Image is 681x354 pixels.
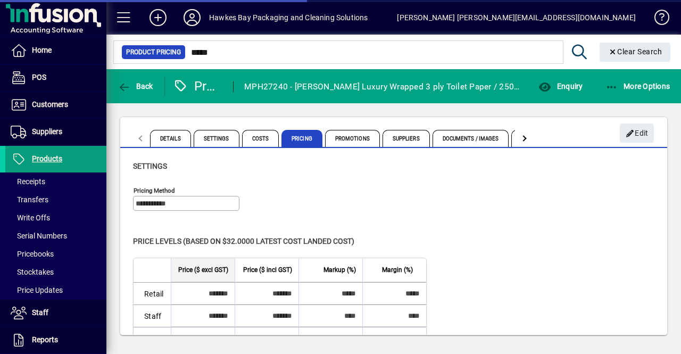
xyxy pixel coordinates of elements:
div: [PERSON_NAME] [PERSON_NAME][EMAIL_ADDRESS][DOMAIN_NAME] [397,9,636,26]
div: Product [173,78,223,95]
button: Edit [620,124,654,143]
span: Settings [133,162,167,170]
span: Transfers [11,195,48,204]
span: Documents / Images [433,130,509,147]
span: Back [118,82,153,90]
span: Price levels (based on $32.0000 Latest cost landed cost) [133,237,354,245]
span: Level [144,264,159,276]
span: Stocktakes [11,268,54,276]
app-page-header-button: Back [106,77,165,96]
a: Serial Numbers [5,227,106,245]
a: Home [5,37,106,64]
span: Pricing [281,130,322,147]
a: Customers [5,92,106,118]
a: Transfers [5,191,106,209]
span: Product Pricing [126,47,181,57]
span: Custom Fields [511,130,571,147]
span: Enquiry [538,82,583,90]
span: Details [150,130,191,147]
button: Clear [600,43,671,62]
a: Receipts [5,172,106,191]
a: Staff [5,300,106,326]
span: Suppliers [383,130,430,147]
a: POS [5,64,106,91]
span: Pricebooks [11,250,54,258]
span: Clear Search [608,47,662,56]
a: Price Updates [5,281,106,299]
mat-label: Pricing method [134,187,175,194]
button: Profile [175,8,209,27]
button: Add [141,8,175,27]
span: More Options [605,82,670,90]
span: Write Offs [11,213,50,222]
span: Markup (%) [323,264,356,276]
span: Price Updates [11,286,63,294]
span: Price ($ excl GST) [178,264,228,276]
span: Suppliers [32,127,62,136]
span: POS [32,73,46,81]
div: Hawkes Bay Packaging and Cleaning Solutions [209,9,368,26]
td: Retail [134,282,171,304]
span: Home [32,46,52,54]
span: Staff [32,308,48,317]
span: Edit [626,125,649,142]
span: Settings [194,130,239,147]
span: Products [32,154,62,163]
span: Receipts [11,177,45,186]
span: Customers [32,100,68,109]
a: Stocktakes [5,263,106,281]
span: Promotions [325,130,380,147]
td: Staff [134,304,171,327]
div: MPH27240 - [PERSON_NAME] Luxury Wrapped 3 ply Toilet Paper / 250 sht per roll / 48 units per ctn [244,78,519,95]
span: Margin (%) [382,264,413,276]
a: Write Offs [5,209,106,227]
button: Back [115,77,156,96]
span: Price ($ incl GST) [243,264,292,276]
span: Costs [242,130,279,147]
span: Reports [32,335,58,344]
button: Enquiry [536,77,585,96]
button: More Options [603,77,673,96]
a: Suppliers [5,119,106,145]
a: Pricebooks [5,245,106,263]
a: Reports [5,327,106,353]
span: Serial Numbers [11,232,67,240]
td: Seven [134,327,171,349]
a: Knowledge Base [646,2,668,37]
